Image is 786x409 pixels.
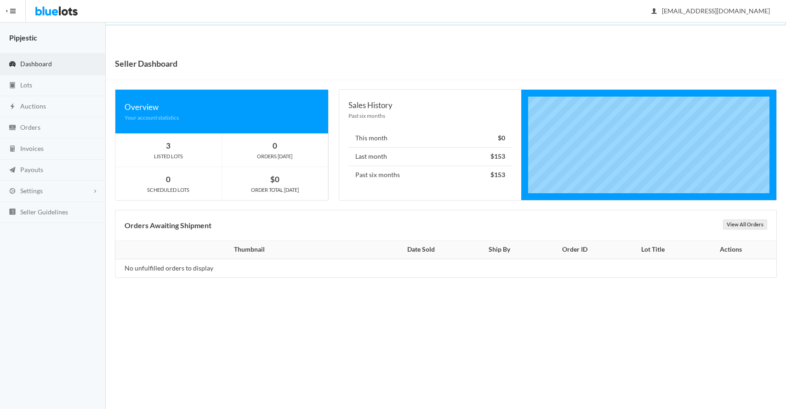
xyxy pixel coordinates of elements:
[20,187,43,195] span: Settings
[348,99,512,111] div: Sales History
[8,60,17,69] ion-icon: speedometer
[8,81,17,90] ion-icon: clipboard
[464,241,535,259] th: Ship By
[8,145,17,154] ion-icon: calculator
[125,221,211,230] b: Orders Awaiting Shipment
[348,166,512,184] li: Past six months
[20,81,32,89] span: Lots
[20,123,40,131] span: Orders
[348,129,512,148] li: This month
[649,7,659,16] ion-icon: person
[498,134,505,142] strong: $0
[8,208,17,217] ion-icon: list box
[125,101,319,113] div: Overview
[490,171,505,179] strong: $153
[115,186,222,194] div: SCHEDULED LOTS
[20,102,46,110] span: Auctions
[378,241,464,259] th: Date Sold
[270,174,279,184] strong: $0
[222,186,328,194] div: ORDER TOTAL [DATE]
[273,141,277,150] strong: 0
[20,60,52,68] span: Dashboard
[115,241,378,259] th: Thumbnail
[690,241,776,259] th: Actions
[166,141,171,150] strong: 3
[8,124,17,132] ion-icon: cash
[20,166,43,173] span: Payouts
[348,147,512,166] li: Last month
[490,152,505,160] strong: $153
[723,219,767,230] a: View All Orders
[115,152,222,161] div: LISTED LOTS
[115,57,177,70] h1: Seller Dashboard
[8,166,17,175] ion-icon: paper plane
[348,111,512,120] div: Past six months
[615,241,690,259] th: Lot Title
[20,144,44,152] span: Invoices
[652,7,770,15] span: [EMAIL_ADDRESS][DOMAIN_NAME]
[115,259,378,277] td: No unfulfilled orders to display
[535,241,615,259] th: Order ID
[8,103,17,111] ion-icon: flash
[222,152,328,161] div: ORDERS [DATE]
[9,33,37,42] strong: Pipjestic
[20,208,68,216] span: Seller Guidelines
[8,187,17,196] ion-icon: cog
[166,174,171,184] strong: 0
[125,113,319,122] div: Your account statistics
